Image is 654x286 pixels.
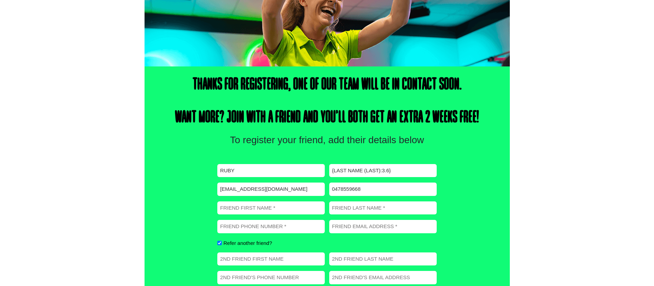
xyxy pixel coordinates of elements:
[217,252,325,266] input: 2nd Friend First Name
[217,183,325,196] input: Email *
[329,164,437,177] input: Last name *
[217,271,325,284] input: 2nd Friend's phone number
[217,201,325,215] input: Friend first name *
[329,183,437,196] input: Phone *
[329,201,437,215] input: Friend last name *
[223,240,272,246] label: Refer another friend?
[217,220,325,233] input: Friend phone number *
[225,133,429,147] p: To register your friend, add their details below
[329,220,437,233] input: Friend email address *
[329,252,437,266] input: 2nd Friend Last Name
[329,271,437,284] input: 2nd Friend's email address
[170,77,484,126] h4: Thanks for registering, one of our team will be in contact soon. Want more? Join with a friend an...
[217,164,325,177] input: First name *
